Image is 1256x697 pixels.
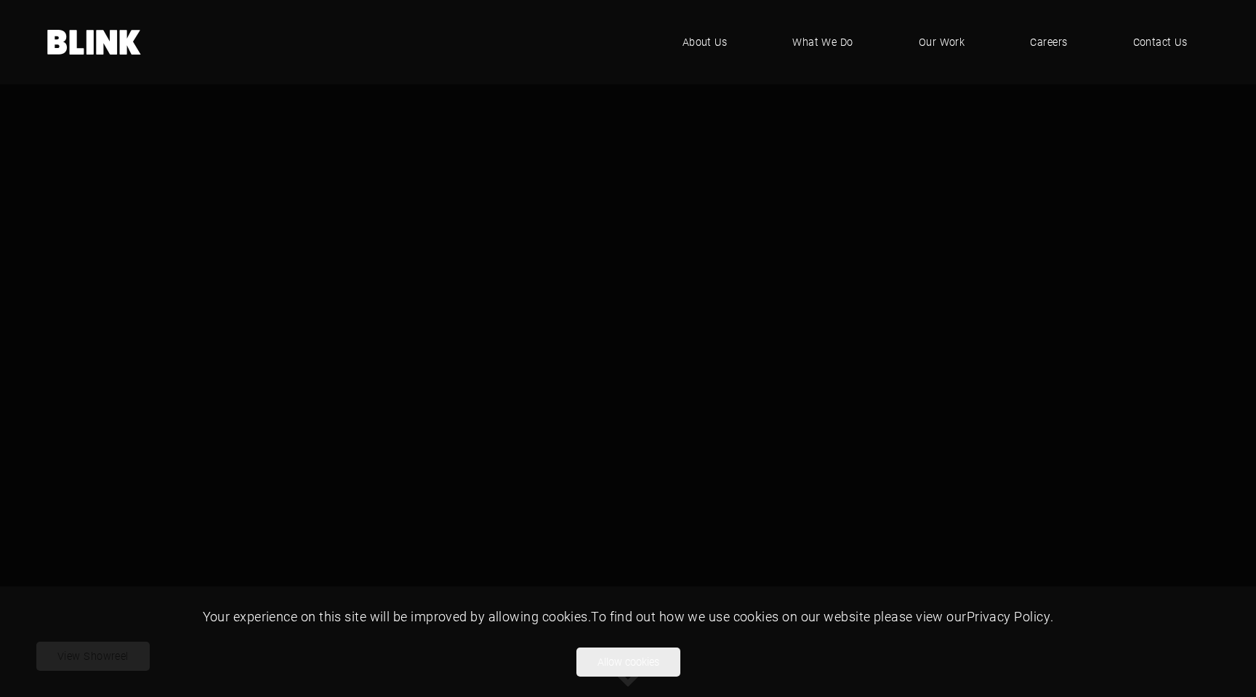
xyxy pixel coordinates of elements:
span: Careers [1030,34,1067,50]
a: About Us [661,20,749,64]
a: Our Work [897,20,987,64]
a: Careers [1008,20,1089,64]
a: What We Do [770,20,875,64]
a: Contact Us [1111,20,1209,64]
span: What We Do [792,34,853,50]
span: Your experience on this site will be improved by allowing cookies. To find out how we use cookies... [203,608,1054,625]
a: Home [47,30,142,55]
span: Contact Us [1133,34,1188,50]
button: Allow cookies [576,648,680,677]
span: Our Work [919,34,965,50]
span: About Us [683,34,728,50]
a: Privacy Policy [967,608,1050,625]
